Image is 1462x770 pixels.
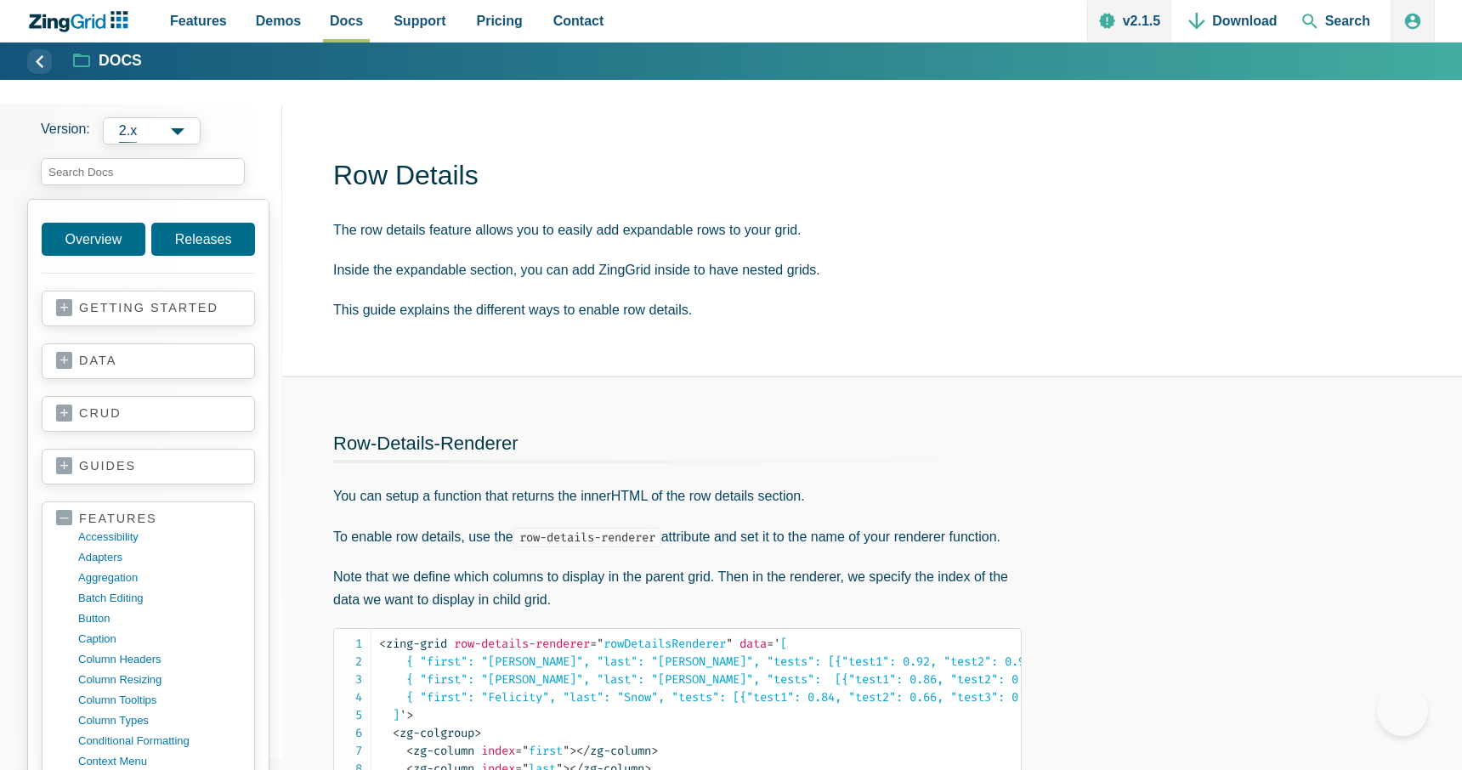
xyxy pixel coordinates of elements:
[406,744,413,758] span: <
[406,744,474,758] span: zg-column
[333,433,518,454] a: Row-Details-Renderer
[590,637,597,651] span: =
[78,649,241,670] a: column headers
[569,744,576,758] span: >
[651,744,658,758] span: >
[333,158,1435,196] h1: Row Details
[773,637,780,651] span: '
[474,726,481,740] span: >
[515,744,522,758] span: =
[590,637,733,651] span: rowDetailsRenderer
[56,511,241,527] a: features
[399,708,406,722] span: '
[42,223,145,256] a: Overview
[170,9,227,32] span: Features
[78,690,241,711] a: column tooltips
[256,9,301,32] span: Demos
[333,484,1022,507] p: You can setup a function that returns the innerHTML of the row details section.
[78,670,241,690] a: column resizing
[78,588,241,609] a: batch editing
[379,637,386,651] span: <
[1377,685,1428,736] iframe: Help Scout Beacon - Open
[27,11,137,32] a: ZingChart Logo. Click to return to the homepage
[41,158,245,185] input: search input
[56,353,241,370] a: data
[553,9,604,32] span: Contact
[563,744,569,758] span: "
[78,527,241,547] a: accessibility
[151,223,255,256] a: Releases
[393,726,474,740] span: zg-colgroup
[78,731,241,751] a: conditional formatting
[513,528,661,547] code: row-details-renderer
[576,744,651,758] span: zg-column
[393,726,399,740] span: <
[726,637,733,651] span: "
[333,218,1435,241] p: The row details feature allows you to easily add expandable rows to your grid.
[333,298,1435,321] p: This guide explains the different ways to enable row details.
[515,744,569,758] span: first
[56,458,241,475] a: guides
[78,629,241,649] a: caption
[454,637,590,651] span: row-details-renderer
[576,744,590,758] span: </
[406,708,413,722] span: >
[333,525,1022,548] p: To enable row details, use the attribute and set it to the name of your renderer function.
[394,9,445,32] span: Support
[522,744,529,758] span: "
[78,547,241,568] a: adapters
[41,117,90,144] span: Version:
[41,117,269,144] label: Versions
[56,405,241,422] a: crud
[767,637,773,651] span: =
[379,637,1175,722] span: [ { "first": "[PERSON_NAME]", "last": "[PERSON_NAME]", "tests": [{"test1": 0.92, "test2": 0.97 ,"...
[78,711,241,731] a: column types
[333,258,1435,281] p: Inside the expandable section, you can add ZingGrid inside to have nested grids.
[74,51,142,71] a: Docs
[477,9,523,32] span: Pricing
[56,300,241,317] a: getting started
[739,637,767,651] span: data
[379,637,447,651] span: zing-grid
[481,744,515,758] span: index
[330,9,363,32] span: Docs
[333,565,1022,611] p: Note that we define which columns to display in the parent grid. Then in the renderer, we specify...
[78,609,241,629] a: button
[99,54,142,69] strong: Docs
[78,568,241,588] a: aggregation
[597,637,603,651] span: "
